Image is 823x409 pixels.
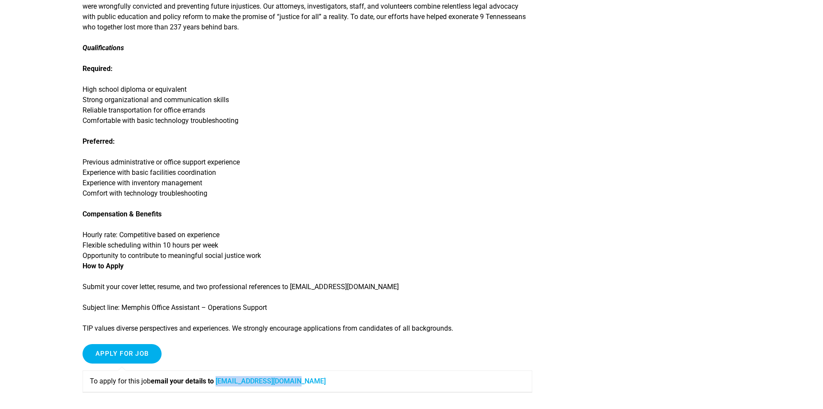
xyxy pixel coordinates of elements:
input: Apply for job [83,344,162,364]
strong: How to Apply [83,262,124,270]
strong: Compensation & Benefits [83,210,162,218]
p: High school diploma or equivalent Strong organizational and communication skills Reliable transpo... [83,84,533,126]
p: Previous administrative or office support experience Experience with basic facilities coordinatio... [83,157,533,199]
p: Submit your cover letter, resume, and two professional references to [EMAIL_ADDRESS][DOMAIN_NAME] [83,282,533,292]
strong: Qualifications [83,44,124,52]
strong: Required: [83,64,113,73]
strong: Preferred: [83,137,115,145]
p: Hourly rate: Competitive based on experience Flexible scheduling within 10 hours per week Opportu... [83,230,533,271]
p: Subject line: Memphis Office Assistant – Operations Support [83,303,533,313]
p: TIP values diverse perspectives and experiences. We strongly encourage applications from candidat... [83,323,533,334]
p: To apply for this job [90,376,525,386]
strong: email your details to [151,377,214,385]
a: [EMAIL_ADDRESS][DOMAIN_NAME] [216,377,326,385]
